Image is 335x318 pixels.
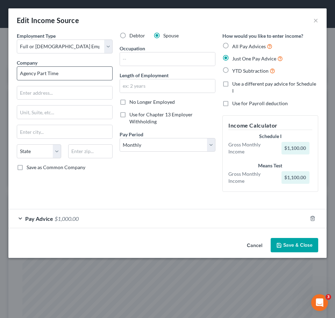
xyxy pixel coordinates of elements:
[228,133,312,140] div: Schedule I
[129,99,175,105] span: No Longer Employed
[120,79,215,93] input: ex: 2 years
[129,32,145,38] span: Debtor
[120,52,215,66] input: --
[311,294,328,311] iframe: Intercom live chat
[17,60,37,66] span: Company
[271,238,318,253] button: Save & Close
[129,111,193,124] span: Use for Chapter 13 Employer Withholding
[17,33,56,39] span: Employment Type
[232,56,276,62] span: Just One Pay Advice
[232,43,266,49] span: All Pay Advices
[222,32,303,39] label: How would you like to enter income?
[17,125,112,138] input: Enter city...
[313,16,318,24] button: ×
[281,142,309,154] div: $1,100.00
[27,164,85,170] span: Save as Common Company
[232,68,269,74] span: YTD Subtraction
[163,32,179,38] span: Spouse
[17,106,112,119] input: Unit, Suite, etc...
[232,100,288,106] span: Use for Payroll deduction
[17,15,79,25] div: Edit Income Source
[120,45,145,52] label: Occupation
[68,144,113,158] input: Enter zip...
[232,81,316,94] span: Use a different pay advice for Schedule I
[281,171,309,184] div: $1,100.00
[17,86,112,100] input: Enter address...
[225,171,278,185] div: Gross Monthly Income
[120,131,143,137] span: Pay Period
[228,121,312,130] h5: Income Calculator
[225,141,278,155] div: Gross Monthly Income
[241,239,268,253] button: Cancel
[55,215,79,222] span: $1,000.00
[25,215,53,222] span: Pay Advice
[17,66,113,80] input: Search company by name...
[326,294,331,300] span: 3
[120,72,169,79] label: Length of Employment
[228,162,312,169] div: Means Test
